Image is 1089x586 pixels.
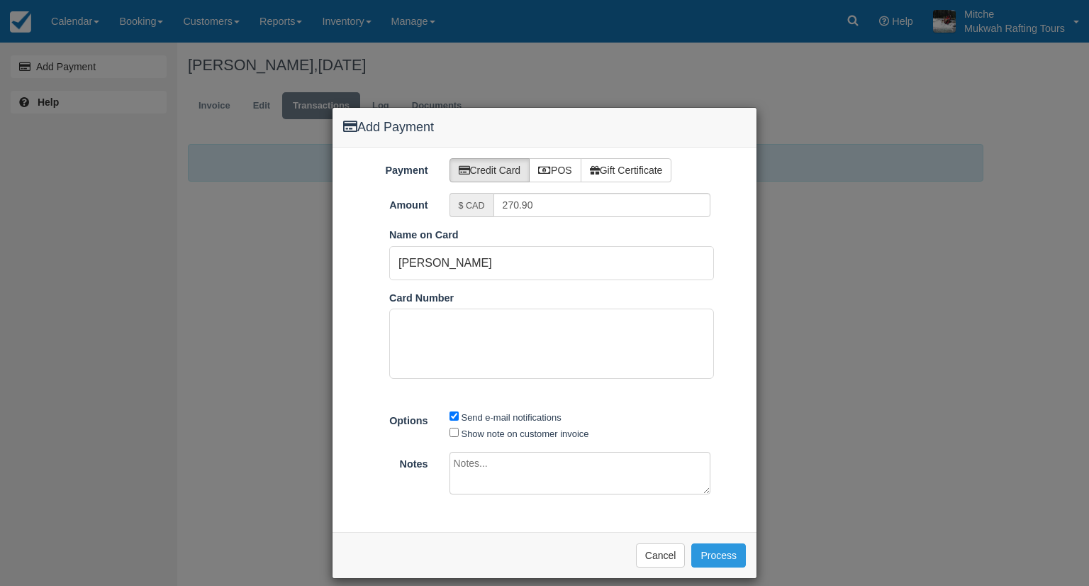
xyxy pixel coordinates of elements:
label: Card Number [389,291,454,306]
button: Cancel [636,543,686,568]
label: Show note on customer invoice [462,429,589,439]
small: $ CAD [459,201,485,211]
input: Valid amount required. [493,193,711,217]
button: Process [691,543,746,568]
label: Payment [333,158,439,178]
label: Amount [333,193,439,213]
iframe: Secure Credit Card Form [390,309,713,378]
label: Name on Card [389,228,459,243]
label: Gift Certificate [581,158,672,182]
label: Options [333,409,439,429]
h4: Add Payment [343,118,746,137]
label: Send e-mail notifications [462,412,562,423]
label: POS [529,158,581,182]
label: Credit Card [449,158,530,182]
label: Notes [333,452,439,472]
